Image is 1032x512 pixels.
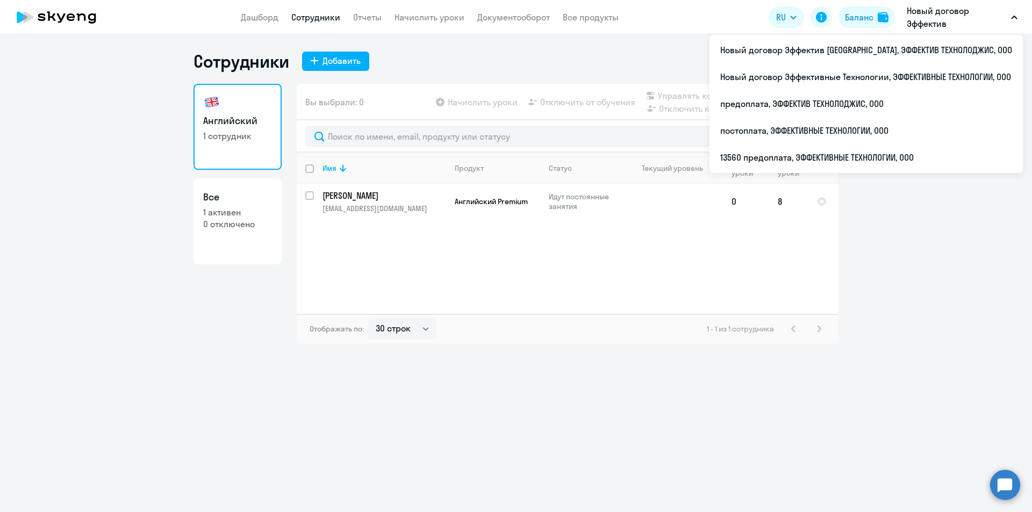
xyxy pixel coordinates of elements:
[322,190,444,201] p: [PERSON_NAME]
[353,12,382,23] a: Отчеты
[709,34,1023,173] ul: RU
[838,6,895,28] button: Балансbalance
[901,4,1023,30] button: Новый договор Эффектив [GEOGRAPHIC_DATA], ЭФФЕКТИВ ТЕХНОЛОДЖИС, ООО
[203,93,220,111] img: english
[322,163,336,173] div: Имя
[241,12,278,23] a: Дашборд
[203,218,272,230] p: 0 отключено
[455,163,540,173] div: Продукт
[907,4,1007,30] p: Новый договор Эффектив [GEOGRAPHIC_DATA], ЭФФЕКТИВ ТЕХНОЛОДЖИС, ООО
[769,184,808,219] td: 8
[477,12,550,23] a: Документооборот
[395,12,464,23] a: Начислить уроки
[549,192,622,211] p: Идут постоянные занятия
[549,163,572,173] div: Статус
[310,324,364,334] span: Отображать по:
[455,197,528,206] span: Английский Premium
[193,84,282,170] a: Английский1 сотрудник
[769,6,804,28] button: RU
[878,12,888,23] img: balance
[632,163,722,173] div: Текущий уровень
[322,204,446,213] p: [EMAIL_ADDRESS][DOMAIN_NAME]
[776,11,786,24] span: RU
[322,54,361,67] div: Добавить
[203,206,272,218] p: 1 активен
[305,96,364,109] span: Вы выбрали: 0
[707,324,774,334] span: 1 - 1 из 1 сотрудника
[291,12,340,23] a: Сотрудники
[322,190,446,201] a: [PERSON_NAME]
[642,163,703,173] div: Текущий уровень
[845,11,873,24] div: Баланс
[455,163,484,173] div: Продукт
[723,184,769,219] td: 0
[203,114,272,128] h3: Английский
[203,190,272,204] h3: Все
[193,178,282,264] a: Все1 активен0 отключено
[305,126,830,147] input: Поиск по имени, email, продукту или статусу
[563,12,619,23] a: Все продукты
[302,52,369,71] button: Добавить
[203,130,272,142] p: 1 сотрудник
[549,163,622,173] div: Статус
[193,51,289,72] h1: Сотрудники
[322,163,446,173] div: Имя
